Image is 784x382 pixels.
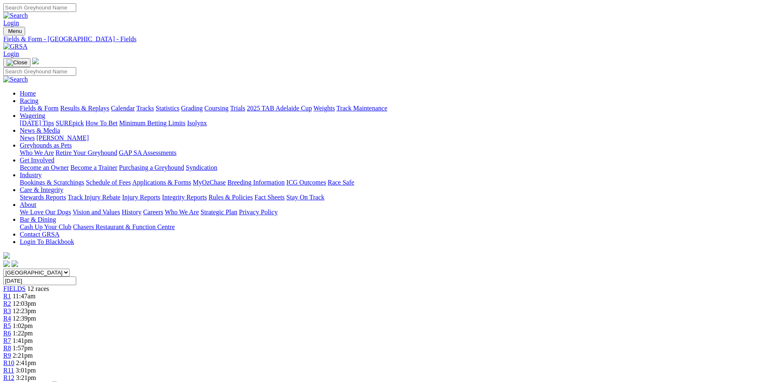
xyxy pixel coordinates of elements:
a: Racing [20,97,38,104]
span: 2:21pm [13,352,33,359]
img: logo-grsa-white.png [3,252,10,259]
span: R5 [3,322,11,329]
a: Login [3,19,19,26]
a: Coursing [204,105,229,112]
img: logo-grsa-white.png [32,58,39,64]
span: 11:47am [13,293,35,300]
div: About [20,209,781,216]
span: 12:03pm [13,300,36,307]
span: 3:01pm [16,367,36,374]
a: Tracks [136,105,154,112]
img: GRSA [3,43,28,50]
a: Stay On Track [286,194,324,201]
a: R11 [3,367,14,374]
a: MyOzChase [193,179,226,186]
div: Care & Integrity [20,194,781,201]
button: Toggle navigation [3,27,25,35]
span: R6 [3,330,11,337]
a: Bookings & Scratchings [20,179,84,186]
span: 12:39pm [13,315,36,322]
a: R8 [3,345,11,352]
input: Search [3,67,76,76]
a: Track Maintenance [337,105,387,112]
a: R1 [3,293,11,300]
a: Trials [230,105,245,112]
div: Get Involved [20,164,781,171]
a: Contact GRSA [20,231,59,238]
a: ICG Outcomes [286,179,326,186]
a: Strategic Plan [201,209,237,216]
a: Schedule of Fees [86,179,131,186]
div: Bar & Dining [20,223,781,231]
a: Retire Your Greyhound [56,149,117,156]
a: Login [3,50,19,57]
a: We Love Our Dogs [20,209,71,216]
div: Wagering [20,120,781,127]
img: twitter.svg [12,260,18,267]
a: News [20,134,35,141]
a: R10 [3,359,14,366]
a: Weights [314,105,335,112]
a: R9 [3,352,11,359]
a: Applications & Forms [132,179,191,186]
a: Integrity Reports [162,194,207,201]
a: R3 [3,307,11,314]
a: Rules & Policies [208,194,253,201]
a: 2025 TAB Adelaide Cup [247,105,312,112]
a: FIELDS [3,285,26,292]
a: Fields & Form - [GEOGRAPHIC_DATA] - Fields [3,35,781,43]
a: Grading [181,105,203,112]
a: R12 [3,374,14,381]
div: Racing [20,105,781,112]
img: Close [7,59,27,66]
span: 1:57pm [13,345,33,352]
a: R7 [3,337,11,344]
a: R2 [3,300,11,307]
a: News & Media [20,127,60,134]
img: facebook.svg [3,260,10,267]
a: Login To Blackbook [20,238,74,245]
span: R4 [3,315,11,322]
a: Become an Owner [20,164,69,171]
img: Search [3,12,28,19]
a: About [20,201,36,208]
div: Industry [20,179,781,186]
a: Industry [20,171,42,178]
a: Cash Up Your Club [20,223,71,230]
a: Vision and Values [73,209,120,216]
a: Syndication [186,164,217,171]
a: [DATE] Tips [20,120,54,127]
a: Results & Replays [60,105,109,112]
div: News & Media [20,134,781,142]
img: Search [3,76,28,83]
span: Menu [8,28,22,34]
span: 3:21pm [16,374,36,381]
a: Become a Trainer [70,164,117,171]
button: Toggle navigation [3,58,30,67]
a: Greyhounds as Pets [20,142,72,149]
a: How To Bet [86,120,118,127]
a: [PERSON_NAME] [36,134,89,141]
a: Chasers Restaurant & Function Centre [73,223,175,230]
input: Search [3,3,76,12]
a: Home [20,90,36,97]
a: Wagering [20,112,45,119]
input: Select date [3,277,76,285]
a: Who We Are [165,209,199,216]
a: SUREpick [56,120,84,127]
a: Injury Reports [122,194,160,201]
span: 1:22pm [13,330,33,337]
a: Bar & Dining [20,216,56,223]
a: Fields & Form [20,105,59,112]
